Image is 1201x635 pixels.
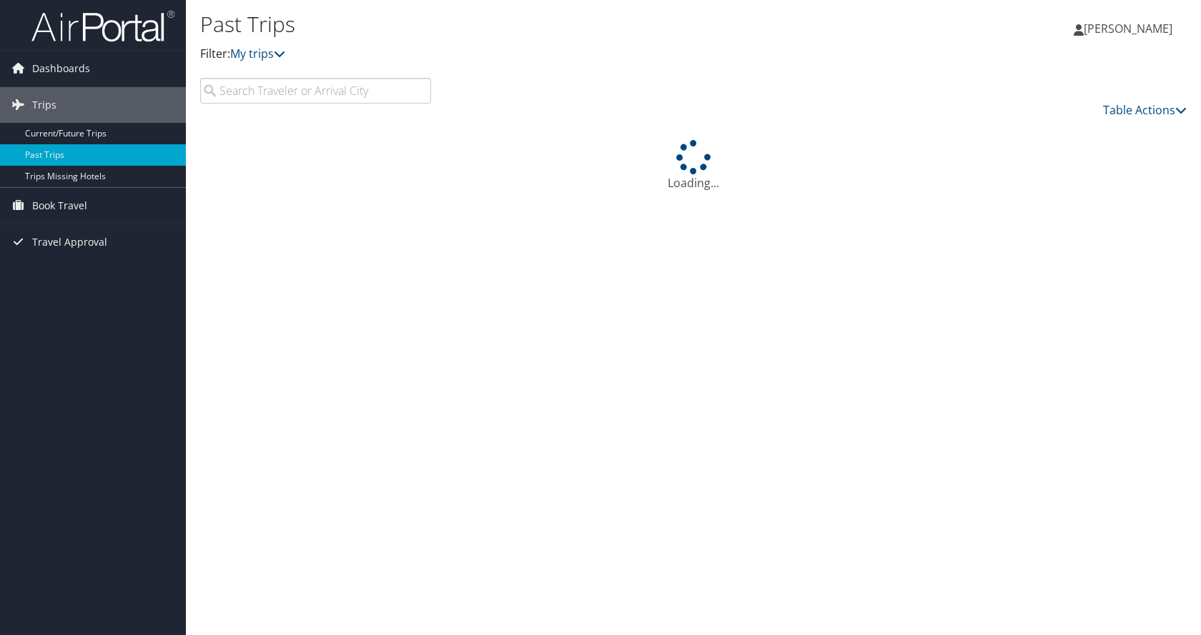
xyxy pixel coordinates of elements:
[31,9,174,43] img: airportal-logo.png
[230,46,285,61] a: My trips
[200,9,858,39] h1: Past Trips
[1074,7,1187,50] a: [PERSON_NAME]
[1084,21,1172,36] span: [PERSON_NAME]
[200,45,858,64] p: Filter:
[200,78,431,104] input: Search Traveler or Arrival City
[1103,102,1187,118] a: Table Actions
[32,188,87,224] span: Book Travel
[32,224,107,260] span: Travel Approval
[32,87,56,123] span: Trips
[32,51,90,86] span: Dashboards
[200,140,1187,191] div: Loading...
